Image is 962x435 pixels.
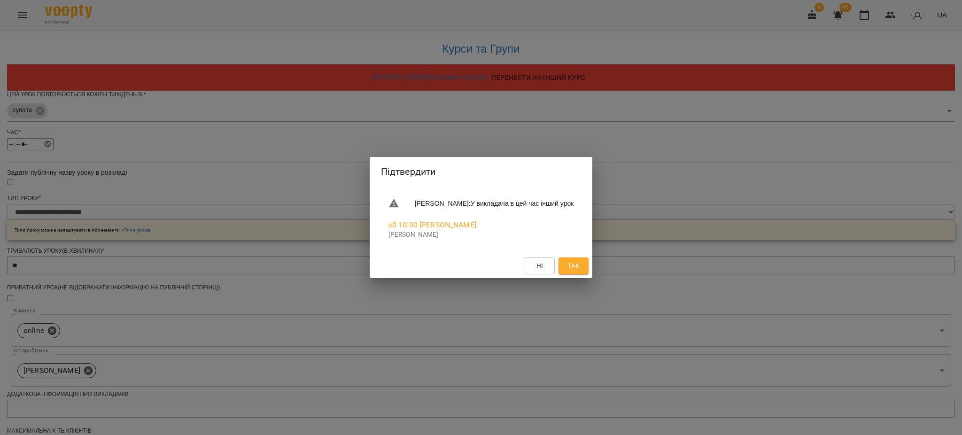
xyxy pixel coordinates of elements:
[388,230,574,240] p: [PERSON_NAME]
[381,194,582,213] li: [PERSON_NAME] : У викладача в цей час інший урок
[388,220,476,229] a: сб 10:00 [PERSON_NAME]
[381,164,582,179] h2: Підтвердити
[559,257,589,274] button: Так
[525,257,555,274] button: Ні
[567,260,580,272] span: Так
[536,260,543,272] span: Ні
